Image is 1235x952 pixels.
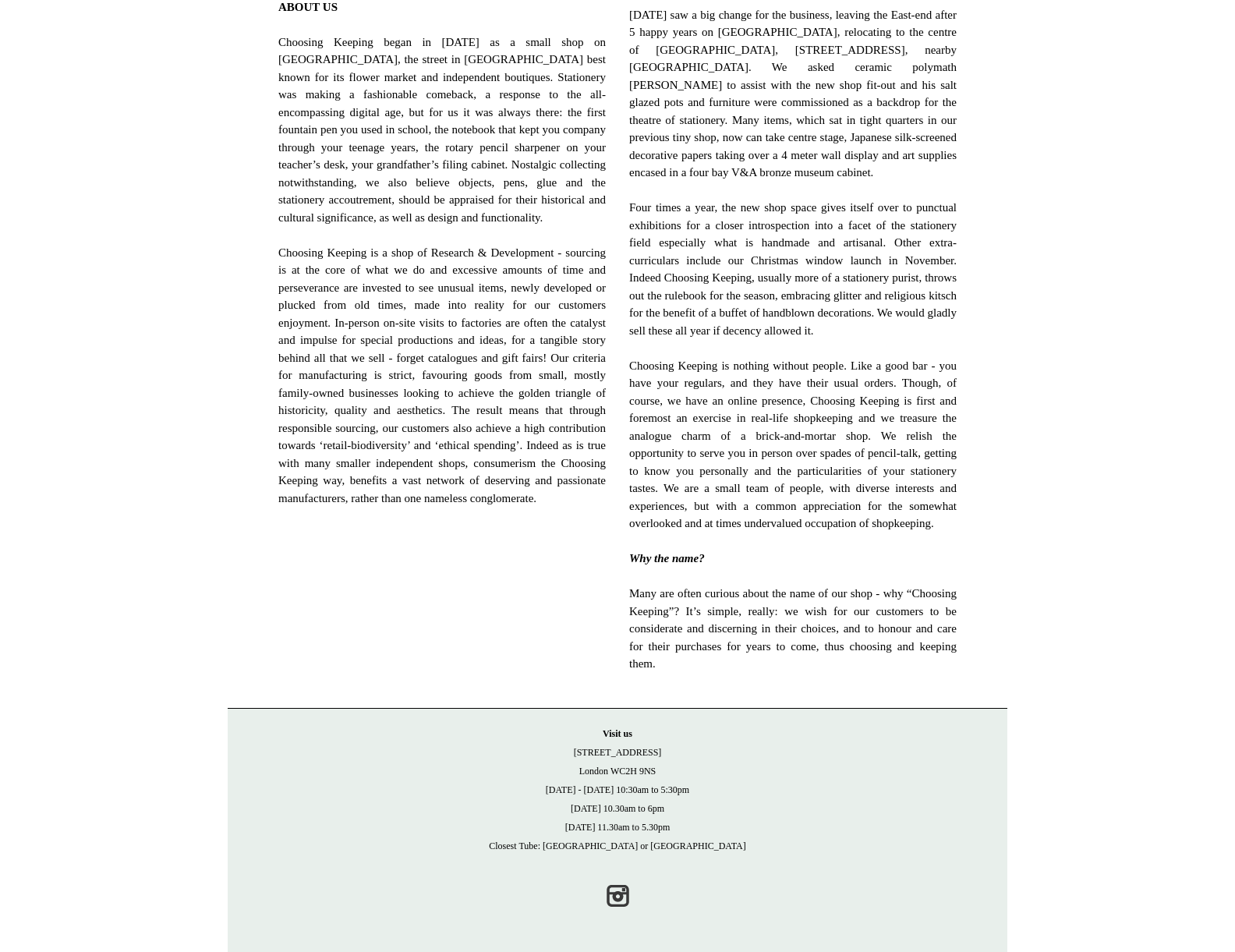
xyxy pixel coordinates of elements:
span: [DATE] saw a big change for the business, leaving the East-end after 5 happy years on [GEOGRAPHIC... [629,6,957,673]
span: ABOUT US [278,1,338,13]
strong: Visit us [603,728,632,739]
p: [STREET_ADDRESS] London WC2H 9NS [DATE] - [DATE] 10:30am to 5:30pm [DATE] 10.30am to 6pm [DATE] 1... [243,724,992,855]
a: Instagram [600,879,635,913]
span: Why the name? [629,552,705,564]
